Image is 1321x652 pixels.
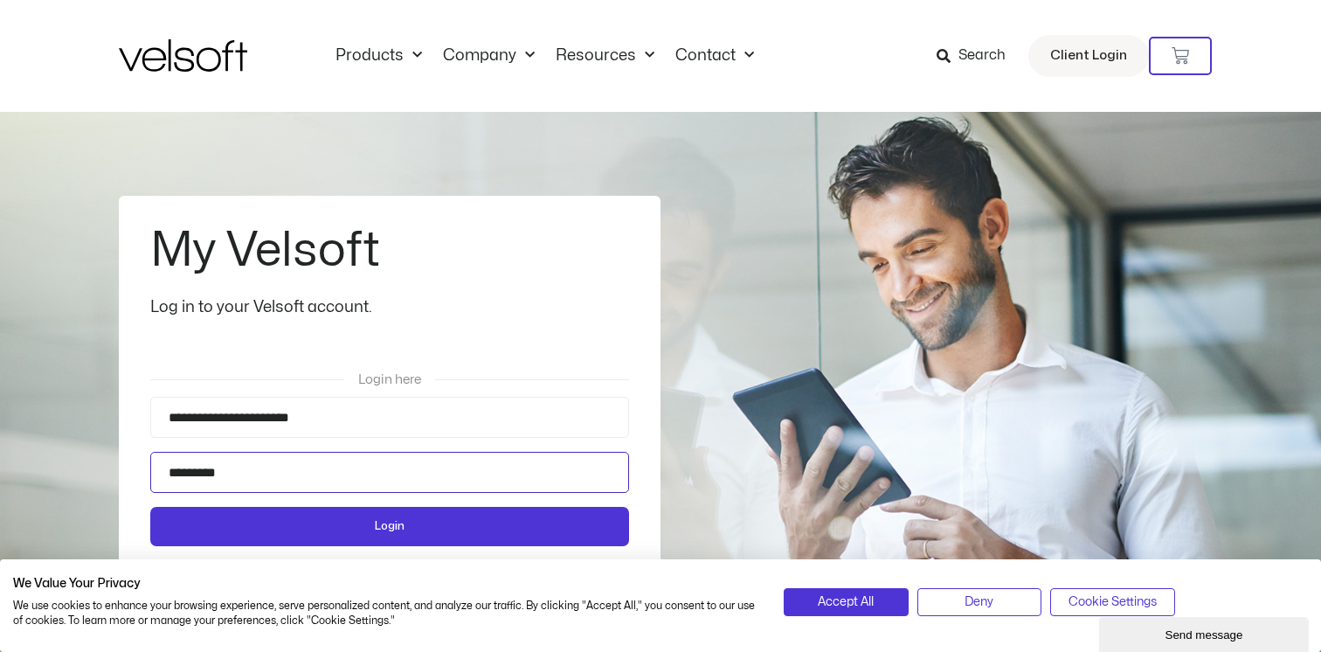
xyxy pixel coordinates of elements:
[432,46,545,66] a: CompanyMenu Toggle
[917,588,1042,616] button: Deny all cookies
[1069,593,1157,612] span: Cookie Settings
[325,46,432,66] a: ProductsMenu Toggle
[965,593,993,612] span: Deny
[13,576,757,592] h2: We Value Your Privacy
[1050,588,1175,616] button: Adjust cookie preferences
[150,227,625,274] h2: My Velsoft
[1050,45,1127,67] span: Client Login
[150,507,629,546] button: Login
[119,39,247,72] img: Velsoft Training Materials
[937,41,1018,71] a: Search
[150,295,629,320] div: Log in to your Velsoft account.
[375,517,405,536] span: Login
[818,593,874,612] span: Accept All
[1099,614,1312,652] iframe: chat widget
[13,599,757,628] p: We use cookies to enhance your browsing experience, serve personalized content, and analyze our t...
[358,373,421,386] span: Login here
[325,46,764,66] nav: Menu
[545,46,665,66] a: ResourcesMenu Toggle
[784,588,909,616] button: Accept all cookies
[958,45,1006,67] span: Search
[1028,35,1149,77] a: Client Login
[665,46,764,66] a: ContactMenu Toggle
